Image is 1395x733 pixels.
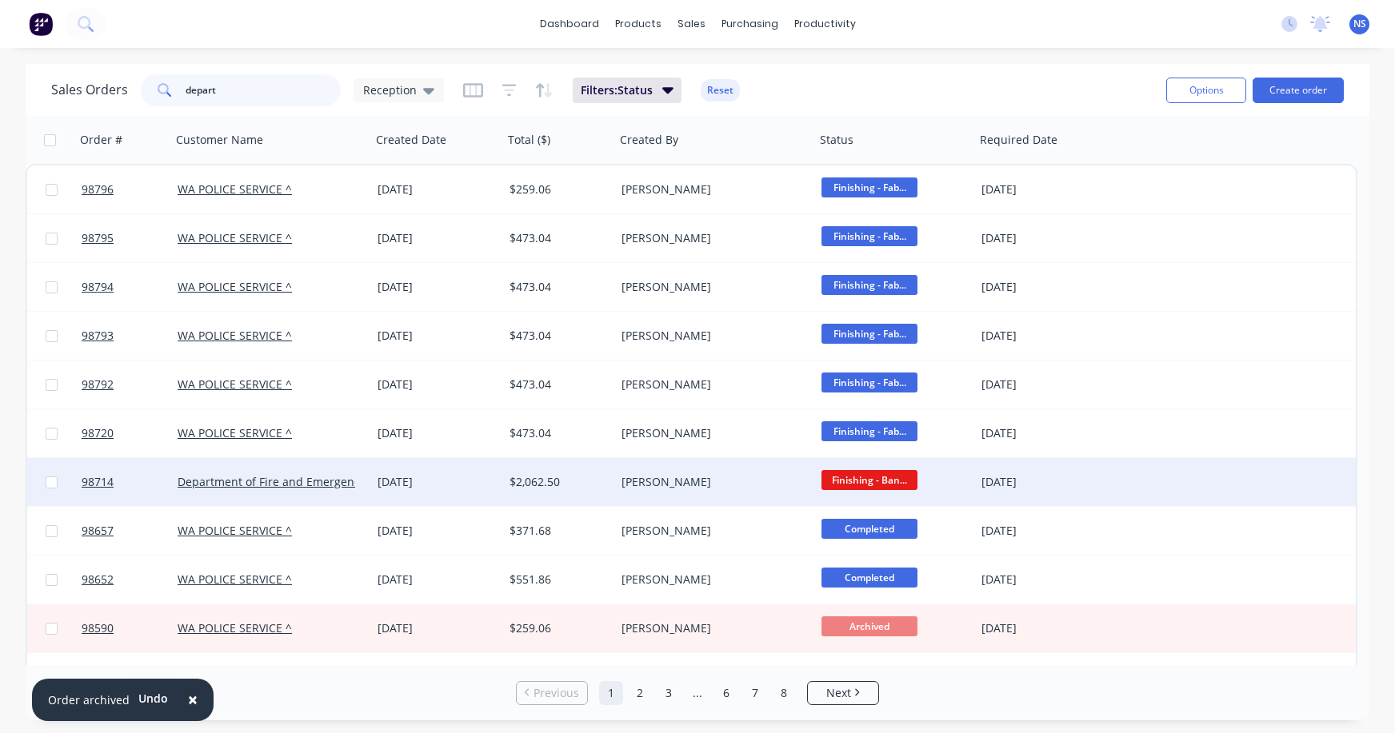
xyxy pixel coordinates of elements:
[622,572,799,588] div: [PERSON_NAME]
[820,132,853,148] div: Status
[1253,78,1344,103] button: Create order
[82,279,114,295] span: 98794
[178,279,292,294] a: WA POLICE SERVICE ^
[178,572,292,587] a: WA POLICE SERVICE ^
[599,681,623,705] a: Page 1 is your current page
[510,681,885,705] ul: Pagination
[980,132,1057,148] div: Required Date
[786,12,864,36] div: productivity
[981,181,1109,197] div: [DATE]
[82,312,178,360] a: 98793
[82,653,178,701] a: 98276
[82,458,178,506] a: 98714
[686,681,709,705] a: Jump forward
[176,132,263,148] div: Customer Name
[508,132,550,148] div: Total ($)
[178,230,292,245] a: WA POLICE SERVICE ^
[378,230,497,246] div: [DATE]
[532,12,607,36] a: dashboard
[622,328,799,344] div: [PERSON_NAME]
[1166,78,1246,103] button: Options
[622,181,799,197] div: [PERSON_NAME]
[670,12,713,36] div: sales
[981,230,1109,246] div: [DATE]
[378,572,497,588] div: [DATE]
[378,620,497,636] div: [DATE]
[821,177,917,197] span: Finishing - Fab...
[628,681,652,705] a: Page 2
[607,12,670,36] div: products
[178,328,292,343] a: WA POLICE SERVICE ^
[510,181,604,197] div: $259.06
[622,425,799,441] div: [PERSON_NAME]
[622,523,799,539] div: [PERSON_NAME]
[29,12,53,36] img: Factory
[534,685,579,701] span: Previous
[186,74,342,106] input: Search...
[82,523,114,539] span: 98657
[82,620,114,636] span: 98590
[981,572,1109,588] div: [DATE]
[178,181,292,197] a: WA POLICE SERVICE ^
[821,470,917,490] span: Finishing - Ban...
[1353,17,1366,31] span: NS
[378,328,497,344] div: [DATE]
[510,523,604,539] div: $371.68
[573,78,682,103] button: Filters:Status
[821,275,917,295] span: Finishing - Fab...
[82,474,114,490] span: 98714
[981,328,1109,344] div: [DATE]
[178,523,292,538] a: WA POLICE SERVICE ^
[178,474,413,489] a: Department of Fire and Emergency Services
[517,685,587,701] a: Previous page
[82,604,178,652] a: 98590
[378,181,497,197] div: [DATE]
[821,226,917,246] span: Finishing - Fab...
[657,681,681,705] a: Page 3
[981,523,1109,539] div: [DATE]
[82,165,178,213] a: 98796
[82,425,114,441] span: 98720
[622,230,799,246] div: [PERSON_NAME]
[378,523,497,539] div: [DATE]
[510,572,604,588] div: $551.86
[510,474,604,490] div: $2,062.50
[510,279,604,295] div: $473.04
[981,279,1109,295] div: [DATE]
[821,568,917,588] span: Completed
[48,691,130,708] div: Order archived
[82,263,178,311] a: 98794
[376,132,446,148] div: Created Date
[378,279,497,295] div: [DATE]
[82,556,178,604] a: 98652
[178,376,292,392] a: WA POLICE SERVICE ^
[981,425,1109,441] div: [DATE]
[821,519,917,539] span: Completed
[701,79,740,102] button: Reset
[981,376,1109,392] div: [DATE]
[826,685,851,701] span: Next
[620,132,678,148] div: Created By
[821,324,917,344] span: Finishing - Fab...
[821,616,917,636] span: Archived
[82,507,178,555] a: 98657
[821,372,917,392] span: Finishing - Fab...
[510,620,604,636] div: $259.06
[130,687,177,711] button: Undo
[172,681,214,719] button: Close
[188,688,198,711] span: ×
[510,328,604,344] div: $473.04
[82,376,114,392] span: 98792
[82,572,114,588] span: 98652
[772,681,796,705] a: Page 8
[82,409,178,457] a: 98720
[622,474,799,490] div: [PERSON_NAME]
[378,474,497,490] div: [DATE]
[622,620,799,636] div: [PERSON_NAME]
[510,230,604,246] div: $473.04
[714,681,738,705] a: Page 6
[378,376,497,392] div: [DATE]
[82,181,114,197] span: 98796
[510,376,604,392] div: $473.04
[981,620,1109,636] div: [DATE]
